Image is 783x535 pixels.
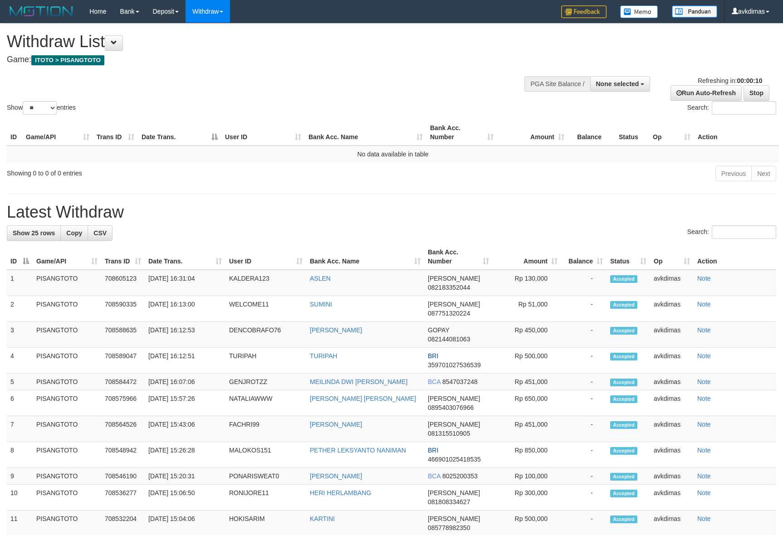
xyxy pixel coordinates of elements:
td: PISANGTOTO [33,296,101,322]
span: Copy 085778982350 to clipboard [428,524,470,531]
td: FACHRI99 [225,416,306,442]
td: NATALIAWWW [225,390,306,416]
td: WELCOME11 [225,296,306,322]
td: PISANGTOTO [33,270,101,296]
span: Accepted [610,490,637,497]
a: ASLEN [310,275,331,282]
td: Rp 850,000 [493,442,561,468]
td: 708546190 [101,468,145,485]
td: GENJROTZZ [225,374,306,390]
a: CSV [88,225,113,241]
th: Amount: activate to sort column ascending [493,244,561,270]
img: Button%20Memo.svg [620,5,658,18]
span: Copy 082183352044 to clipboard [428,284,470,291]
td: PISANGTOTO [33,416,101,442]
td: Rp 500,000 [493,348,561,374]
a: Copy [60,225,88,241]
a: SUMINI [310,301,332,308]
th: Balance: activate to sort column ascending [561,244,607,270]
span: Copy 081315510905 to clipboard [428,430,470,437]
span: Accepted [610,473,637,481]
td: PISANGTOTO [33,485,101,511]
td: PISANGTOTO [33,468,101,485]
td: avkdimas [650,348,694,374]
td: - [561,468,607,485]
td: avkdimas [650,322,694,348]
th: Action [694,244,776,270]
th: Bank Acc. Number: activate to sort column ascending [426,120,497,146]
td: [DATE] 15:20:31 [145,468,225,485]
span: BCA [428,472,440,480]
h1: Latest Withdraw [7,203,776,221]
td: [DATE] 15:43:06 [145,416,225,442]
td: 8 [7,442,33,468]
th: Game/API: activate to sort column ascending [22,120,93,146]
a: TURIPAH [310,352,337,360]
th: Game/API: activate to sort column ascending [33,244,101,270]
td: 708564526 [101,416,145,442]
td: 708590335 [101,296,145,322]
a: Note [697,421,711,428]
span: Copy 082144081063 to clipboard [428,336,470,343]
input: Search: [712,101,776,115]
td: DENCOBRAFO76 [225,322,306,348]
a: PETHER LEKSYANTO NANIMAN [310,447,406,454]
span: Copy 0895403076966 to clipboard [428,404,474,411]
span: BCA [428,378,440,385]
td: [DATE] 16:12:53 [145,322,225,348]
button: None selected [590,76,651,92]
td: 708575966 [101,390,145,416]
td: 708548942 [101,442,145,468]
td: - [561,348,607,374]
span: Accepted [610,275,637,283]
span: [PERSON_NAME] [428,489,480,496]
td: - [561,374,607,390]
span: Copy [66,229,82,237]
a: [PERSON_NAME] [310,421,362,428]
td: PISANGTOTO [33,348,101,374]
td: 5 [7,374,33,390]
th: Date Trans.: activate to sort column descending [138,120,221,146]
th: Trans ID: activate to sort column ascending [101,244,145,270]
th: Status: activate to sort column ascending [607,244,650,270]
a: Note [697,447,711,454]
span: [PERSON_NAME] [428,275,480,282]
a: [PERSON_NAME] [310,472,362,480]
td: [DATE] 16:12:51 [145,348,225,374]
td: - [561,416,607,442]
span: None selected [596,80,639,88]
span: Accepted [610,395,637,403]
span: Show 25 rows [13,229,55,237]
td: Rp 450,000 [493,322,561,348]
span: Accepted [610,379,637,386]
td: avkdimas [650,485,694,511]
td: PISANGTOTO [33,390,101,416]
a: Note [697,472,711,480]
th: Status [615,120,649,146]
strong: 00:00:10 [737,77,762,84]
td: 7 [7,416,33,442]
img: panduan.png [672,5,717,18]
th: Op: activate to sort column ascending [650,244,694,270]
td: [DATE] 16:31:04 [145,270,225,296]
th: Bank Acc. Name: activate to sort column ascending [305,120,426,146]
a: Note [697,326,711,334]
span: [PERSON_NAME] [428,395,480,402]
td: avkdimas [650,390,694,416]
td: MALOKOS151 [225,442,306,468]
td: 4 [7,348,33,374]
td: 708536277 [101,485,145,511]
td: - [561,485,607,511]
td: Rp 300,000 [493,485,561,511]
td: avkdimas [650,296,694,322]
label: Search: [687,101,776,115]
td: 708605123 [101,270,145,296]
td: RONIJORE11 [225,485,306,511]
img: MOTION_logo.png [7,5,76,18]
span: Accepted [610,301,637,309]
a: Note [697,301,711,308]
td: PONARISWEAT0 [225,468,306,485]
td: [DATE] 15:57:26 [145,390,225,416]
td: - [561,296,607,322]
a: Show 25 rows [7,225,61,241]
